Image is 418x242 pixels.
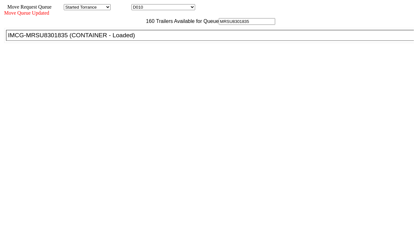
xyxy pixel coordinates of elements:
[8,32,418,39] div: IMCG-MRSU8301835 (CONTAINER - Loaded)
[143,18,155,24] span: 160
[4,4,52,10] span: Move Request Queue
[219,18,275,25] input: Filter Available Trailers
[112,4,130,10] span: Location
[53,4,62,10] span: Area
[155,18,219,24] span: Trailers Available for Queue
[4,10,49,16] span: Move Queue Updated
